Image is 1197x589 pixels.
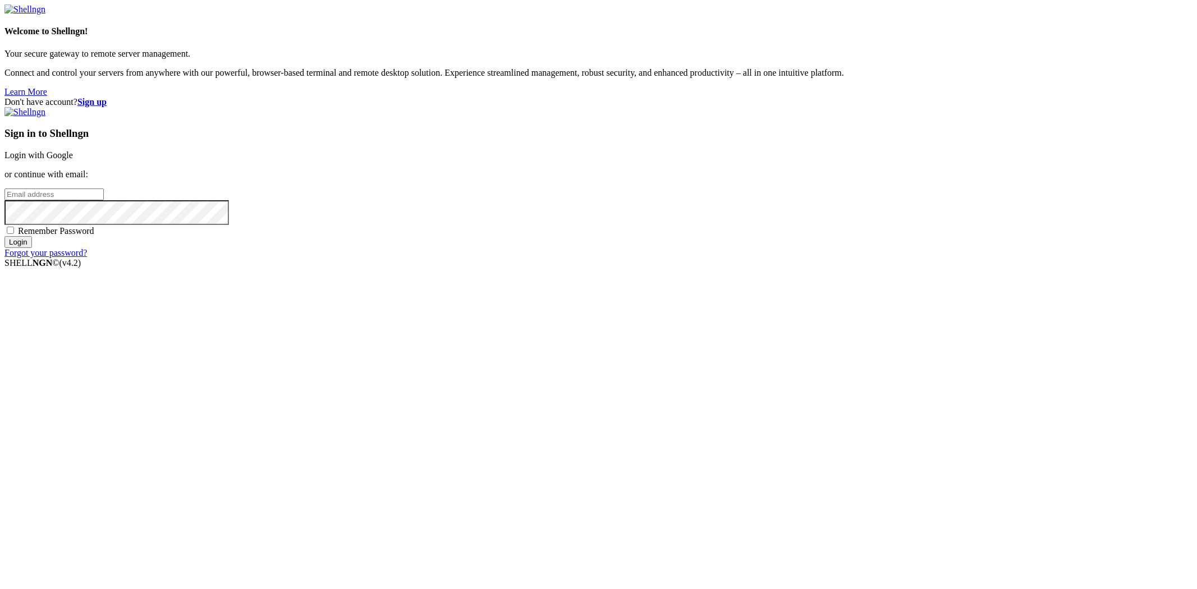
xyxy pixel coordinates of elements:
a: Sign up [77,97,107,107]
a: Forgot your password? [4,248,87,257]
input: Remember Password [7,227,14,234]
p: or continue with email: [4,169,1193,180]
p: Connect and control your servers from anywhere with our powerful, browser-based terminal and remo... [4,68,1193,78]
span: SHELL © [4,258,81,268]
h3: Sign in to Shellngn [4,127,1193,140]
div: Don't have account? [4,97,1193,107]
a: Learn More [4,87,47,96]
b: NGN [33,258,53,268]
a: Login with Google [4,150,73,160]
p: Your secure gateway to remote server management. [4,49,1193,59]
img: Shellngn [4,4,45,15]
h4: Welcome to Shellngn! [4,26,1193,36]
span: Remember Password [18,226,94,236]
span: 4.2.0 [59,258,81,268]
input: Login [4,236,32,248]
input: Email address [4,188,104,200]
img: Shellngn [4,107,45,117]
